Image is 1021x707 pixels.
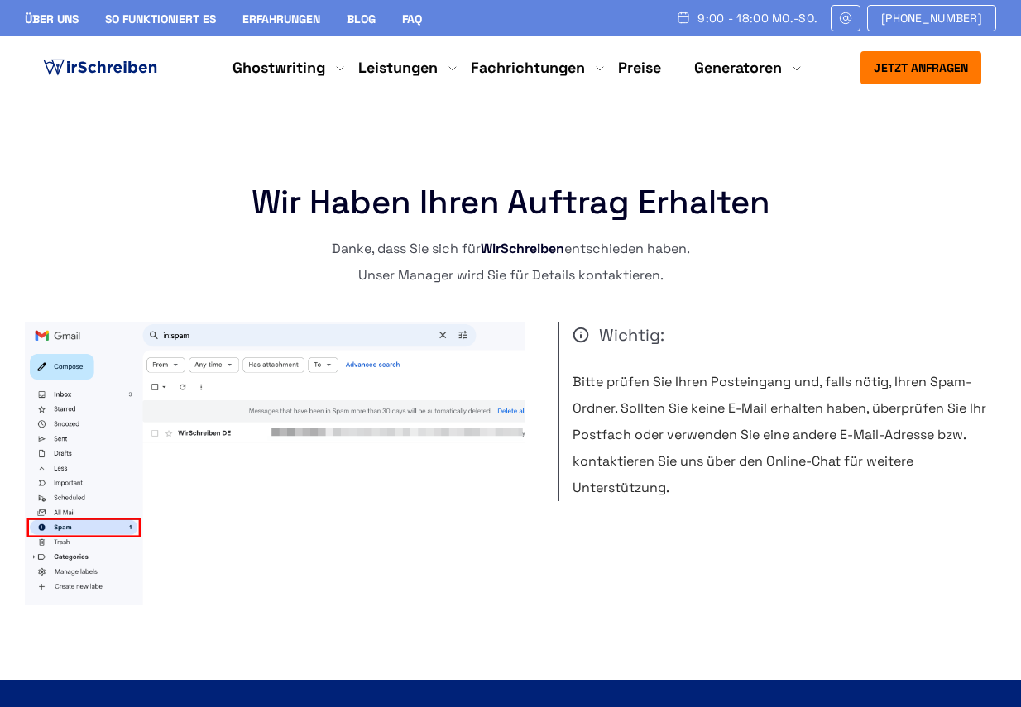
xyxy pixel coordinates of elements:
[697,12,817,25] span: 9:00 - 18:00 Mo.-So.
[860,51,981,84] button: Jetzt anfragen
[676,11,691,24] img: Schedule
[402,12,422,26] a: FAQ
[25,186,996,219] h1: Wir haben Ihren Auftrag erhalten
[105,12,216,26] a: So funktioniert es
[838,12,853,25] img: Email
[25,322,525,606] img: thanks
[618,58,661,77] a: Preise
[481,240,564,257] strong: WirSchreiben
[573,369,996,501] p: Bitte prüfen Sie Ihren Posteingang und, falls nötig, Ihren Spam-Ordner. Sollten Sie keine E-Mail ...
[694,58,782,78] a: Generatoren
[358,58,438,78] a: Leistungen
[25,262,996,289] p: Unser Manager wird Sie für Details kontaktieren.
[25,236,996,262] p: Danke, dass Sie sich für entschieden haben.
[40,55,161,80] img: logo ghostwriter-österreich
[881,12,982,25] span: [PHONE_NUMBER]
[242,12,320,26] a: Erfahrungen
[347,12,376,26] a: Blog
[573,322,996,348] span: Wichtig:
[25,12,79,26] a: Über uns
[471,58,585,78] a: Fachrichtungen
[867,5,996,31] a: [PHONE_NUMBER]
[232,58,325,78] a: Ghostwriting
